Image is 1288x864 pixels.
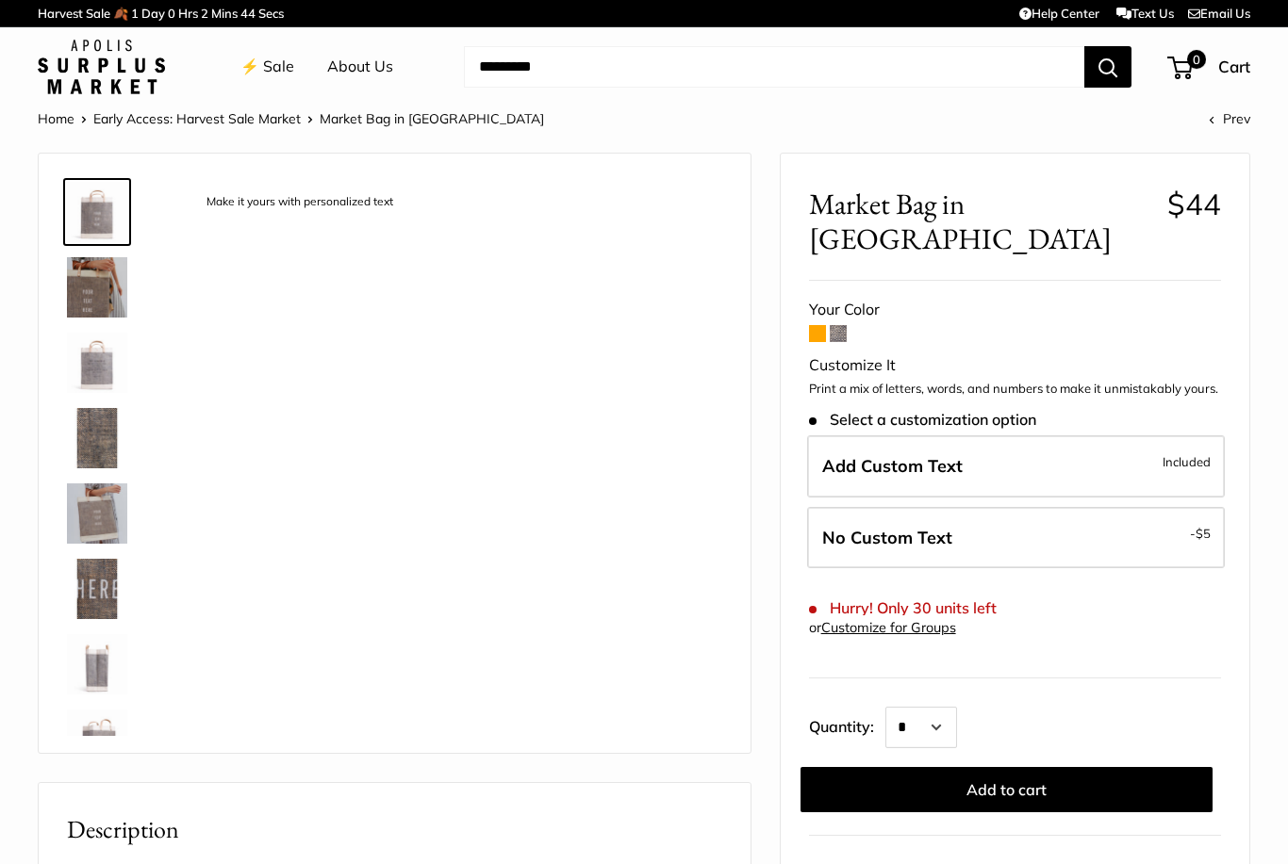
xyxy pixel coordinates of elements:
a: description_Our first every Chambray Jute bag... [63,253,131,321]
span: Cart [1218,57,1250,76]
span: 0 [1187,50,1206,69]
span: No Custom Text [822,527,952,548]
a: Early Access: Harvest Sale Market [93,110,301,127]
span: Hrs [178,6,198,21]
img: description_A close up of our first Chambray Jute Bag [67,559,127,619]
span: Market Bag in [GEOGRAPHIC_DATA] [320,110,544,127]
a: Text Us [1116,6,1174,21]
a: Market Bag in Chambray [63,630,131,698]
img: Apolis: Surplus Market [38,40,165,94]
a: 0 Cart [1169,52,1250,82]
a: Market Bag in Chambray [63,706,131,774]
a: About Us [327,53,393,81]
label: Quantity: [809,701,885,748]
span: 2 [201,6,208,21]
a: Help Center [1019,6,1099,21]
label: Add Custom Text [807,435,1225,497]
span: Select a customization option [809,411,1036,429]
input: Search... [464,46,1084,88]
p: Print a mix of letters, words, and numbers to make it unmistakably yours. [809,380,1221,399]
img: Market Bag in Chambray [67,634,127,694]
a: description_Make it yours with personalized text [63,178,131,246]
img: Market Bag in Chambray [67,709,127,770]
span: 0 [168,6,175,21]
div: or [809,615,956,641]
span: $44 [1167,186,1221,222]
span: Day [141,6,165,21]
a: Home [38,110,74,127]
span: $5 [1196,526,1211,541]
span: Mins [211,6,238,21]
span: 1 [131,6,139,21]
nav: Breadcrumb [38,106,544,131]
label: Leave Blank [807,507,1225,569]
span: - [1190,522,1211,545]
span: Secs [258,6,284,21]
img: Market Bag in Chambray [67,408,127,468]
a: Email Us [1188,6,1250,21]
a: Prev [1209,110,1250,127]
img: description_Make it yours with personalized text [67,182,127,242]
img: description_Our first every Chambray Jute bag... [67,257,127,318]
button: Search [1084,46,1131,88]
a: Customize for Groups [821,619,956,636]
span: Add Custom Text [822,455,963,477]
span: Hurry! Only 30 units left [809,599,997,617]
span: Included [1163,450,1211,473]
a: description_A close up of our first Chambray Jute Bag [63,555,131,623]
span: Market Bag in [GEOGRAPHIC_DATA] [809,187,1153,256]
a: description_Your new favorite everyday carry-all [63,480,131,547]
div: Make it yours with personalized text [197,189,403,215]
a: description_Seal of authenticity on the back of every bag [63,329,131,397]
span: 44 [240,6,256,21]
div: Your Color [809,296,1221,324]
a: ⚡️ Sale [240,53,294,81]
button: Add to cart [801,767,1213,812]
div: Customize It [809,351,1221,380]
h2: Description [67,811,722,848]
img: description_Your new favorite everyday carry-all [67,483,127,544]
a: Market Bag in Chambray [63,404,131,472]
img: description_Seal of authenticity on the back of every bag [67,333,127,393]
